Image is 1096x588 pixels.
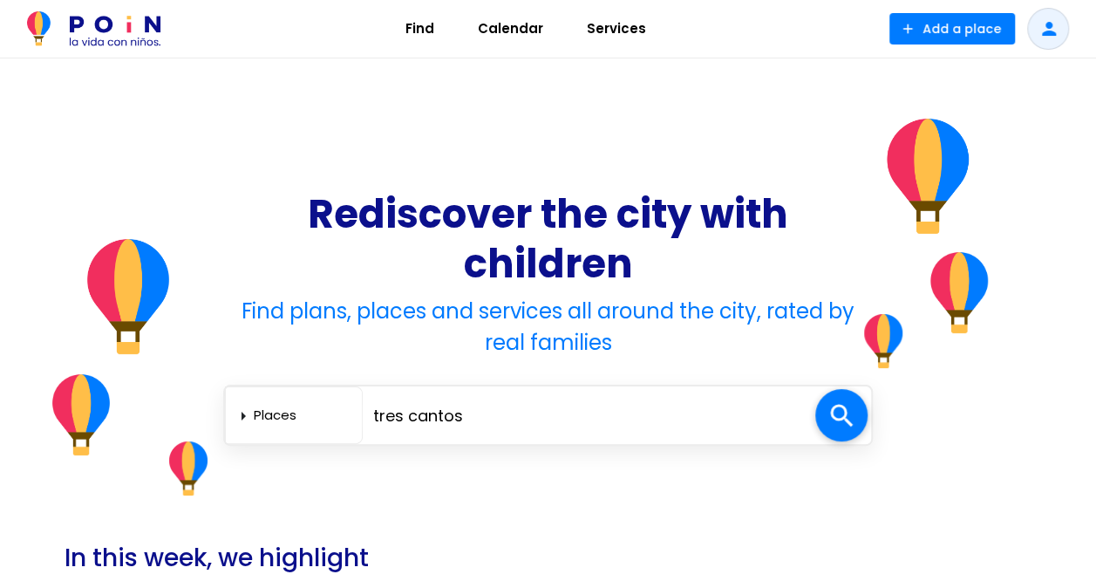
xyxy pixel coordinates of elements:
a: Find [384,8,456,50]
h1: Rediscover the city with children [223,189,873,289]
button: Add a place [889,13,1015,44]
select: arrow_right [254,401,355,430]
span: arrow_right [233,406,254,427]
h2: In this week, we highlight [65,536,369,580]
input: Where? [363,398,815,434]
a: Services [565,8,668,50]
img: POiN [27,11,160,46]
a: Calendar [456,8,565,50]
h4: Find plans, places and services all around the city, rated by real families [223,296,873,359]
span: Services [579,15,654,43]
span: Calendar [470,15,551,43]
span: Find [398,15,442,43]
